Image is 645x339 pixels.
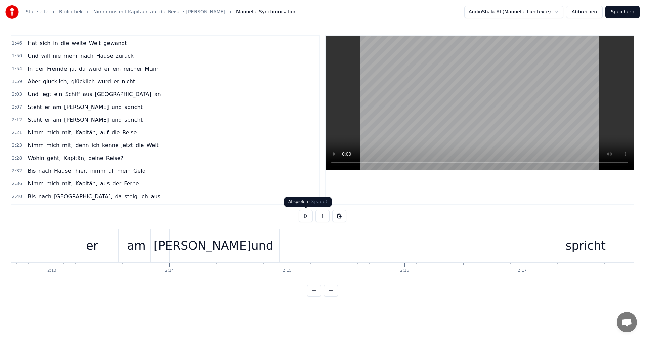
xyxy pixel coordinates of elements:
span: kenne [101,141,119,149]
div: [PERSON_NAME] [154,237,251,255]
span: 2:21 [12,129,22,136]
span: ( Space ) [309,199,328,204]
span: 2:36 [12,180,22,187]
span: nach [38,167,52,175]
div: 2:14 [165,268,174,273]
span: der [35,65,45,73]
span: In [27,65,33,73]
span: denn [75,141,89,149]
span: deine [88,154,104,162]
span: mich [46,141,60,149]
span: weite [71,39,87,47]
span: Hat [27,39,38,47]
span: wurd [97,78,112,85]
span: ich [139,193,148,200]
span: Reise? [105,154,124,162]
span: Bis [27,167,36,175]
div: 2:13 [47,268,56,273]
span: und [111,116,122,124]
div: Abspielen [284,197,332,207]
span: Fremde [46,65,68,73]
span: Kapitän, [75,180,98,187]
span: nie [52,52,61,60]
span: ein [53,90,63,98]
span: Mann [144,65,160,73]
span: 1:59 [12,78,22,85]
div: 2:16 [400,268,409,273]
span: steig [124,193,138,200]
span: da [78,65,86,73]
span: Wohin [27,154,45,162]
span: jetzt [121,141,134,149]
span: mich [46,129,60,136]
span: mich [46,180,60,187]
span: nicht [121,78,136,85]
div: 2:15 [283,268,292,273]
span: sich [39,39,51,47]
span: nach [38,193,52,200]
span: Steht [27,116,43,124]
nav: breadcrumb [26,9,297,15]
span: Hause, [53,167,73,175]
a: Startseite [26,9,48,15]
span: nimm [89,167,106,175]
span: ich [91,141,100,149]
span: Reise [122,129,137,136]
span: die [135,141,144,149]
span: 2:12 [12,117,22,123]
span: Nimm [27,129,44,136]
span: Kapitän, [75,129,98,136]
span: Welt [146,141,159,149]
span: am [52,116,62,124]
span: da [114,193,122,200]
span: gewandt [103,39,127,47]
span: in [52,39,59,47]
span: ein [112,65,121,73]
span: Nimm [27,141,44,149]
span: Manuelle Synchronisation [236,9,297,15]
button: Speichern [605,6,640,18]
span: er [44,103,51,111]
span: will [40,52,50,60]
span: die [111,129,120,136]
span: der [112,180,122,187]
span: Ferne [123,180,139,187]
div: spricht [565,237,606,255]
span: er [104,65,111,73]
span: Geld [133,167,146,175]
div: und [251,237,273,255]
span: hier, [75,167,88,175]
span: Hause [95,52,114,60]
span: die [60,39,70,47]
span: mit, [61,141,73,149]
img: youka [5,5,19,19]
span: mehr [63,52,78,60]
a: Bibliothek [59,9,83,15]
span: geht, [46,154,62,162]
span: auf [99,129,110,136]
span: aus [82,90,93,98]
span: Aber [27,78,41,85]
span: Kapitän, [63,154,86,162]
span: Schiff [64,90,81,98]
span: [PERSON_NAME] [63,103,110,111]
span: Und [27,52,39,60]
span: 2:03 [12,91,22,98]
button: Abbrechen [566,6,603,18]
span: Nimm [27,180,44,187]
span: er [44,116,51,124]
span: 2:28 [12,155,22,162]
div: 2:17 [518,268,527,273]
span: wurd [88,65,102,73]
span: Welt [88,39,101,47]
span: an [154,90,162,98]
span: aus [99,180,110,187]
span: Steht [27,103,43,111]
div: er [86,237,98,255]
span: mit, [61,129,73,136]
span: glücklich [71,78,96,85]
span: [GEOGRAPHIC_DATA] [94,90,152,98]
span: all [107,167,115,175]
span: spricht [124,116,143,124]
span: Und [27,90,39,98]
